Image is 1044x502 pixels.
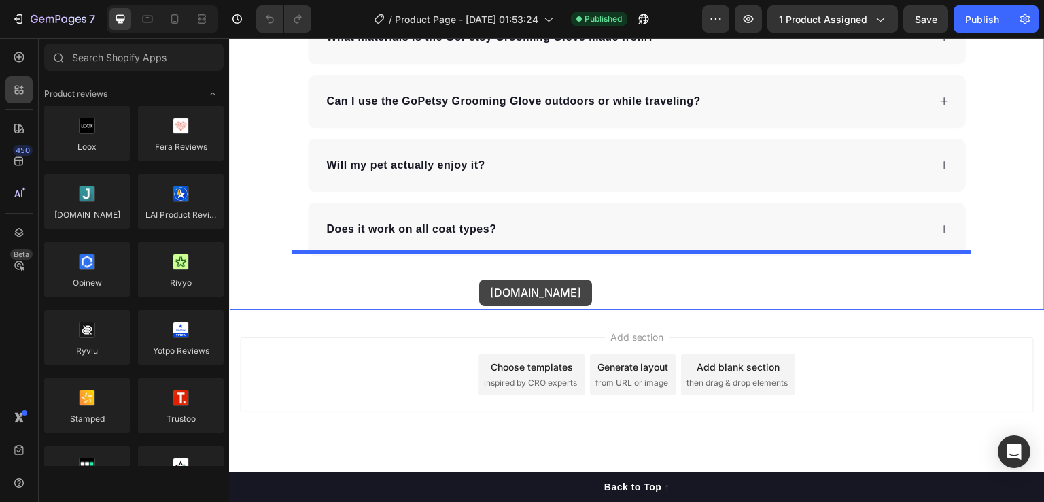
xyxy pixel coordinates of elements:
p: 7 [89,11,95,27]
span: Save [915,14,937,25]
div: Open Intercom Messenger [998,435,1030,468]
span: 1 product assigned [779,12,867,27]
iframe: Design area [229,38,1044,502]
span: Product Page - [DATE] 01:53:24 [395,12,538,27]
button: Publish [954,5,1011,33]
button: 7 [5,5,101,33]
div: Undo/Redo [256,5,311,33]
div: Beta [10,249,33,260]
input: Search Shopify Apps [44,44,224,71]
button: Save [903,5,948,33]
span: / [389,12,392,27]
div: Publish [965,12,999,27]
span: Published [585,13,622,25]
span: Toggle open [202,83,224,105]
button: 1 product assigned [767,5,898,33]
div: 450 [13,145,33,156]
span: Product reviews [44,88,107,100]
